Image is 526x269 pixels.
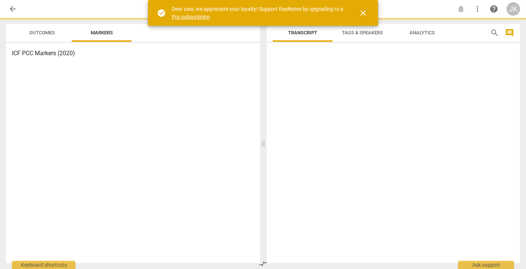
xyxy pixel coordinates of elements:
[505,28,514,37] span: comment
[489,4,498,13] span: help
[157,9,166,18] span: check_circle
[490,28,499,37] span: search
[359,9,368,18] span: close
[354,4,372,22] button: Close
[288,30,317,35] span: Transcript
[504,27,516,39] button: Show/Hide comments
[487,2,501,16] a: Help
[8,4,17,13] span: arrow_back
[473,4,482,13] span: more_vert
[507,2,520,16] button: JK
[409,30,435,35] span: Analytics
[29,30,55,35] span: Outcomes
[489,27,501,39] button: Search
[172,5,345,21] div: Dear user, we appreciate your loyalty! Support RaeNotes by upgrading to a
[12,49,254,58] h3: ICF PCC Markers (2020)
[259,259,267,268] span: compare_arrows
[458,261,514,269] div: Ask support
[172,14,210,20] a: Pro subscription
[342,30,383,35] span: Tags & Speakers
[12,261,75,269] div: Keyboard shortcuts
[91,30,113,35] span: Markers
